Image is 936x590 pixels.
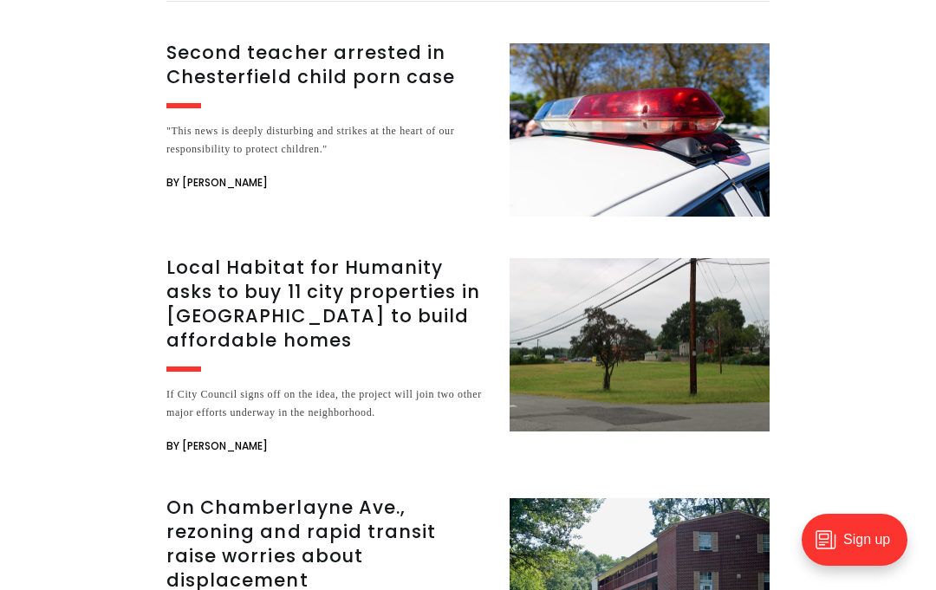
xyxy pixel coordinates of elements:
img: Local Habitat for Humanity asks to buy 11 city properties in Northside to build affordable homes [510,258,770,431]
span: By [PERSON_NAME] [166,172,268,193]
div: If City Council signs off on the idea, the project will join two other major efforts underway in ... [166,386,489,422]
a: Local Habitat for Humanity asks to buy 11 city properties in [GEOGRAPHIC_DATA] to build affordabl... [166,258,770,457]
iframe: portal-trigger [787,505,936,590]
img: Second teacher arrested in Chesterfield child porn case [510,43,770,217]
a: Second teacher arrested in Chesterfield child porn case "This news is deeply disturbing and strik... [166,43,770,217]
h3: Local Habitat for Humanity asks to buy 11 city properties in [GEOGRAPHIC_DATA] to build affordabl... [166,256,489,353]
div: "This news is deeply disturbing and strikes at the heart of our responsibility to protect children." [166,122,489,159]
h3: Second teacher arrested in Chesterfield child porn case [166,41,489,89]
span: By [PERSON_NAME] [166,436,268,457]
